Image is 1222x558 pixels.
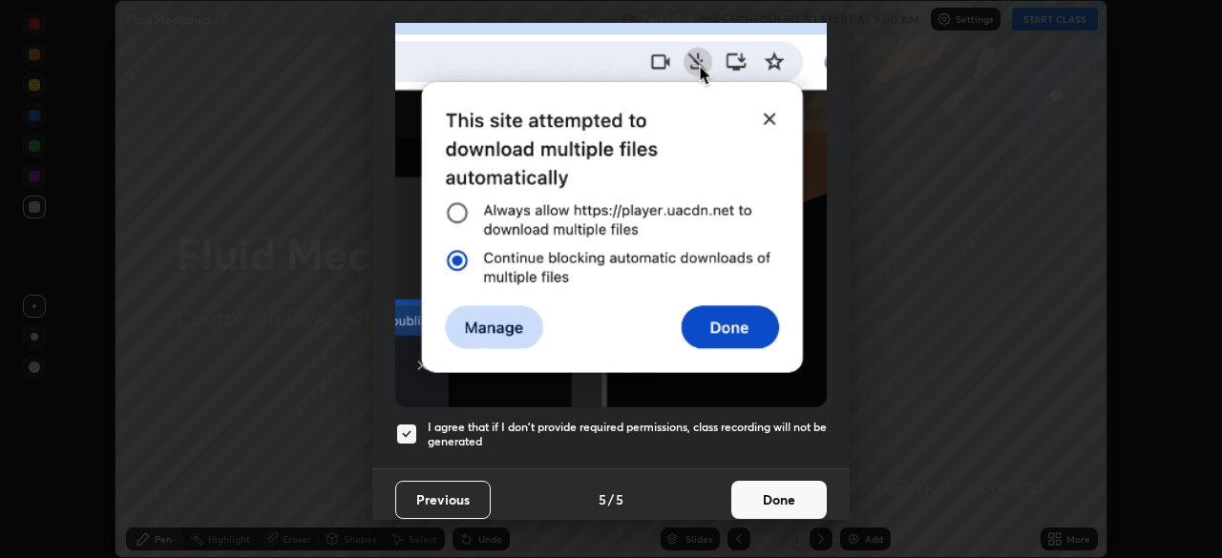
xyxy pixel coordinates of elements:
h4: 5 [616,489,623,509]
h4: 5 [599,489,606,509]
button: Previous [395,481,491,519]
h4: / [608,489,614,509]
button: Done [731,481,827,519]
h5: I agree that if I don't provide required permissions, class recording will not be generated [428,420,827,449]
